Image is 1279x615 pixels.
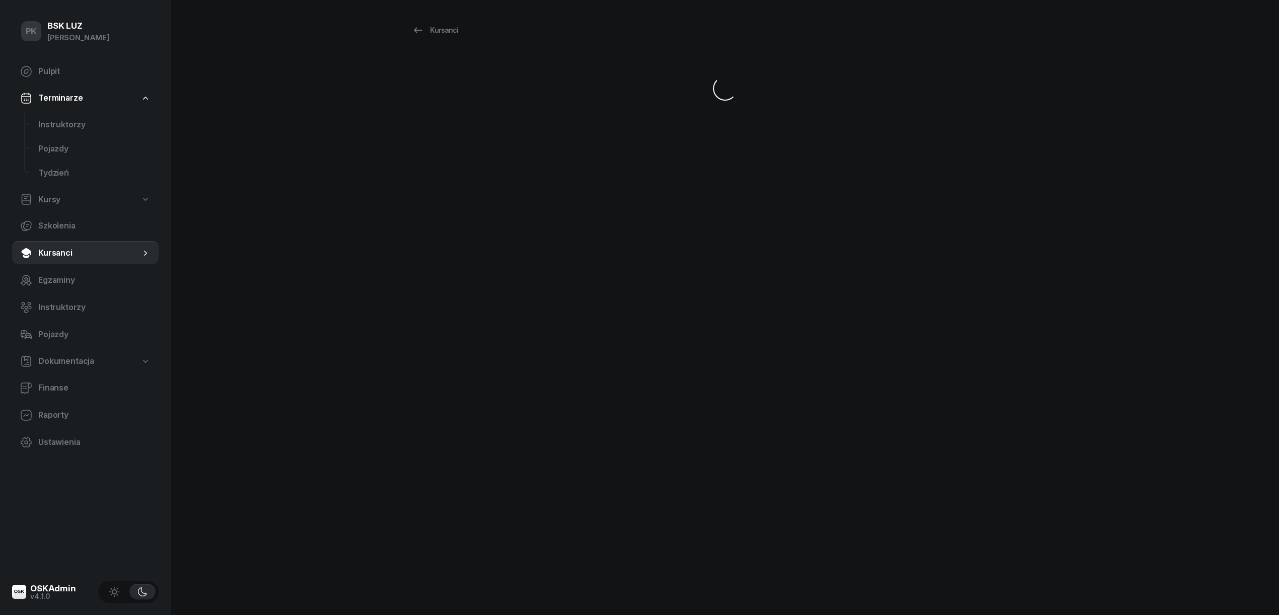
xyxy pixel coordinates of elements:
span: Pojazdy [38,328,151,341]
a: Instruktorzy [30,113,159,137]
span: Kursanci [38,247,140,260]
a: Instruktorzy [12,295,159,320]
a: Pulpit [12,59,159,84]
span: Finanse [38,381,151,395]
a: Kursy [12,188,159,211]
a: Raporty [12,403,159,427]
div: v4.1.0 [30,593,76,600]
span: Pulpit [38,65,151,78]
div: Kursanci [412,24,458,36]
span: Dokumentacja [38,355,94,368]
span: Kursy [38,193,60,206]
a: Szkolenia [12,214,159,238]
a: Kursanci [12,241,159,265]
span: Instruktorzy [38,118,151,131]
span: Ustawienia [38,436,151,449]
div: [PERSON_NAME] [47,31,109,44]
span: Terminarze [38,92,83,105]
span: PK [26,27,37,36]
span: Raporty [38,409,151,422]
a: Pojazdy [12,323,159,347]
span: Pojazdy [38,142,151,156]
span: Tydzień [38,167,151,180]
span: Egzaminy [38,274,151,287]
a: Pojazdy [30,137,159,161]
span: Instruktorzy [38,301,151,314]
a: Terminarze [12,87,159,110]
a: Egzaminy [12,268,159,292]
a: Finanse [12,376,159,400]
a: Ustawienia [12,430,159,454]
a: Dokumentacja [12,350,159,373]
img: logo-xs@2x.png [12,585,26,599]
a: Kursanci [403,20,467,40]
div: OSKAdmin [30,584,76,593]
div: BSK LUZ [47,22,109,30]
span: Szkolenia [38,219,151,233]
a: Tydzień [30,161,159,185]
